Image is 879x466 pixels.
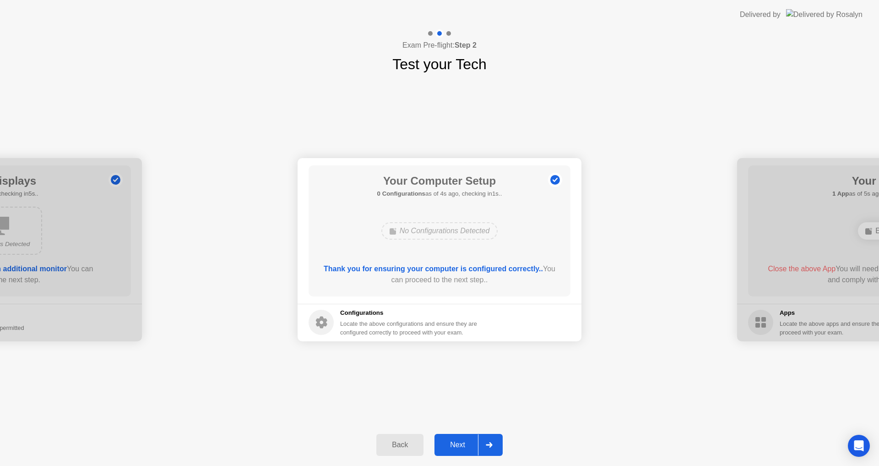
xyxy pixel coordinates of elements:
h1: Your Computer Setup [377,173,502,189]
b: Step 2 [455,41,477,49]
button: Next [434,434,503,456]
div: You can proceed to the next step.. [322,263,558,285]
div: Locate the above configurations and ensure they are configured correctly to proceed with your exam. [340,319,479,337]
div: No Configurations Detected [381,222,498,240]
b: 0 Configurations [377,190,425,197]
h4: Exam Pre-flight: [402,40,477,51]
button: Back [376,434,423,456]
h5: as of 4s ago, checking in1s.. [377,189,502,198]
div: Back [379,441,421,449]
div: Open Intercom Messenger [848,435,870,457]
div: Next [437,441,478,449]
div: Delivered by [740,9,781,20]
b: Thank you for ensuring your computer is configured correctly.. [324,265,543,273]
h5: Configurations [340,308,479,318]
h1: Test your Tech [392,53,487,75]
img: Delivered by Rosalyn [786,9,863,20]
